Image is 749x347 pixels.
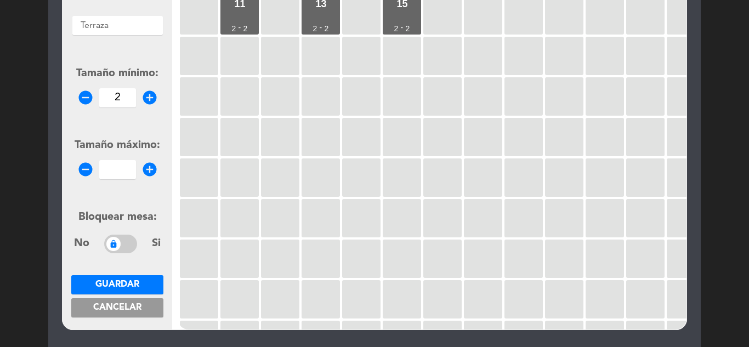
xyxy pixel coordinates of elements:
i: add_circle [141,89,158,106]
div: 2 [394,25,399,32]
i: remove_circle [77,89,94,106]
div: - [320,24,322,31]
div: - [401,24,404,31]
div: - [239,24,241,31]
div: 2 [243,25,248,32]
div: 2 [325,25,329,32]
span: Tamaño mínimo: [76,68,158,79]
span: Bloquear mesa: [78,212,157,223]
div: 2 [313,25,317,32]
i: remove_circle [77,161,94,178]
i: add_circle [141,161,158,178]
span: Tamaño máximo: [75,140,160,151]
span: Cancelar [93,303,141,312]
span: No [74,235,89,253]
span: Si [152,235,161,253]
div: 2 [232,25,236,32]
button: Guardar [71,275,163,294]
button: Cancelar [71,298,163,317]
span: Guardar [95,280,139,289]
div: 2 [406,25,410,32]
